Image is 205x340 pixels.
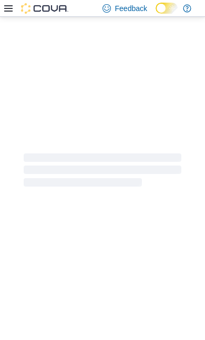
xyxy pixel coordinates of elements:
[24,156,181,189] span: Loading
[115,3,147,14] span: Feedback
[21,3,68,14] img: Cova
[156,3,178,14] input: Dark Mode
